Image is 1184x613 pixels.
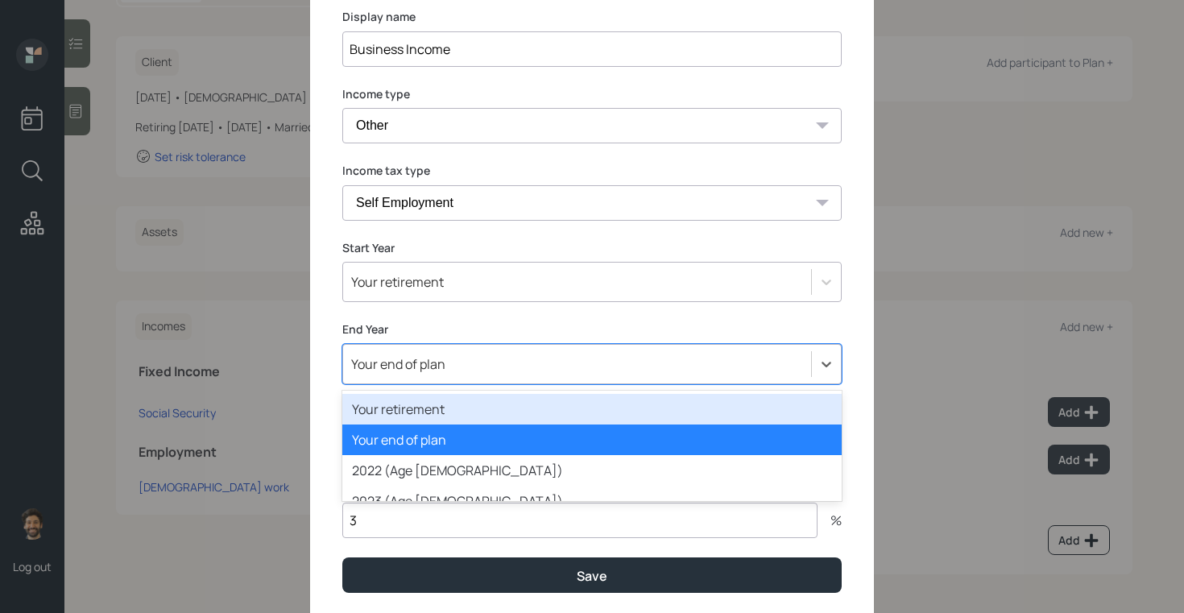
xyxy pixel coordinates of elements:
div: Your retirement [342,394,842,425]
div: Your retirement [351,273,444,291]
div: % [818,514,842,527]
label: Start Year [342,240,842,256]
div: Your end of plan [351,355,445,373]
label: Income tax type [342,163,842,179]
div: Save [577,567,607,585]
label: Display name [342,9,842,25]
button: Save [342,557,842,592]
div: 2023 (Age [DEMOGRAPHIC_DATA]) [342,486,842,516]
div: Your end of plan [342,425,842,455]
div: 2022 (Age [DEMOGRAPHIC_DATA]) [342,455,842,486]
label: End Year [342,321,842,338]
label: Income type [342,86,842,102]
